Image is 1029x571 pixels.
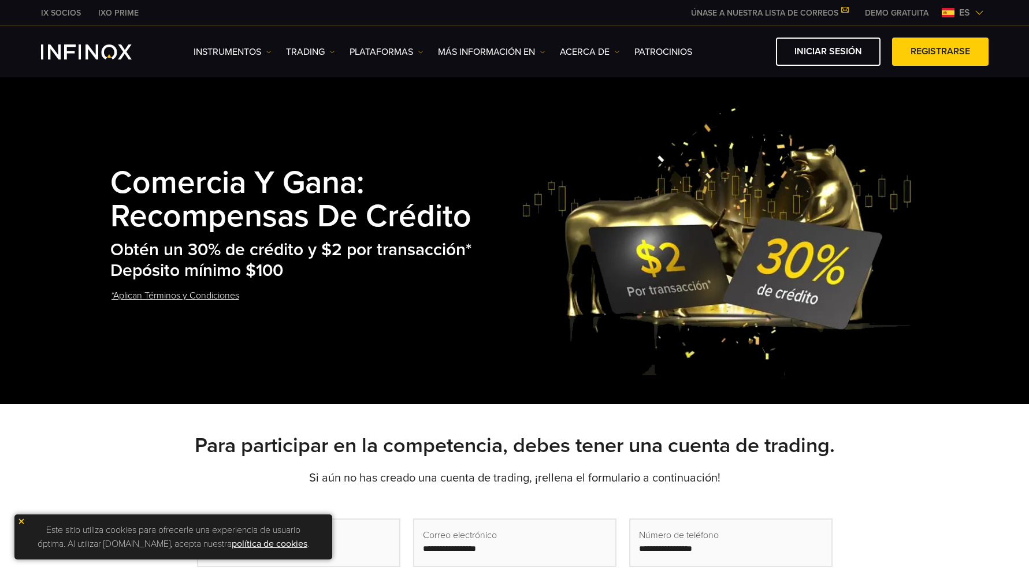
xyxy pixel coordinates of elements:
a: política de cookies [232,538,307,550]
a: *Aplican Términos y Condiciones [110,282,240,310]
span: Correo electrónico [423,528,497,542]
a: ÚNASE A NUESTRA LISTA DE CORREOS [682,8,856,18]
span: es [954,6,975,20]
a: INFINOX [90,7,147,19]
img: yellow close icon [17,517,25,525]
a: Iniciar sesión [776,38,881,66]
a: INFINOX Logo [41,44,159,59]
a: Más información en [438,45,545,59]
a: ACERCA DE [560,45,620,59]
strong: Comercia y Gana: Recompensas de Crédito [110,164,471,236]
a: INFINOX MENU [856,7,937,19]
span: Número de teléfono [639,528,719,542]
strong: Para participar en la competencia, debes tener una cuenta de trading. [195,433,835,458]
a: PLATAFORMAS [350,45,424,59]
a: Registrarse [892,38,989,66]
a: INFINOX [32,7,90,19]
a: TRADING [286,45,335,59]
a: Instrumentos [194,45,272,59]
h2: Obtén un 30% de crédito y $2 por transacción* Depósito mínimo $100 [110,240,522,282]
p: Este sitio utiliza cookies para ofrecerle una experiencia de usuario óptima. Al utilizar [DOMAIN_... [20,520,326,554]
a: Patrocinios [634,45,692,59]
p: Si aún no has creado una cuenta de trading, ¡rellena el formulario a continuación! [110,470,919,486]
